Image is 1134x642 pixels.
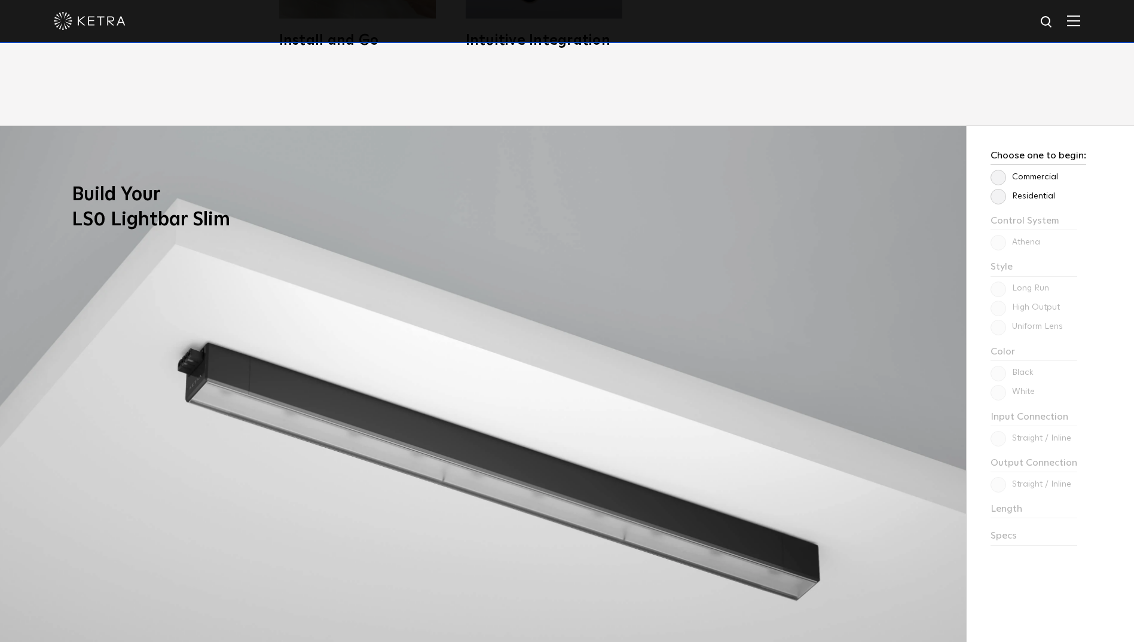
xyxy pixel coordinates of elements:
[991,150,1086,165] h3: Choose one to begin:
[991,191,1055,201] label: Residential
[1040,15,1054,30] img: search icon
[54,12,126,30] img: ketra-logo-2019-white
[991,172,1058,182] label: Commercial
[1067,15,1080,26] img: Hamburger%20Nav.svg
